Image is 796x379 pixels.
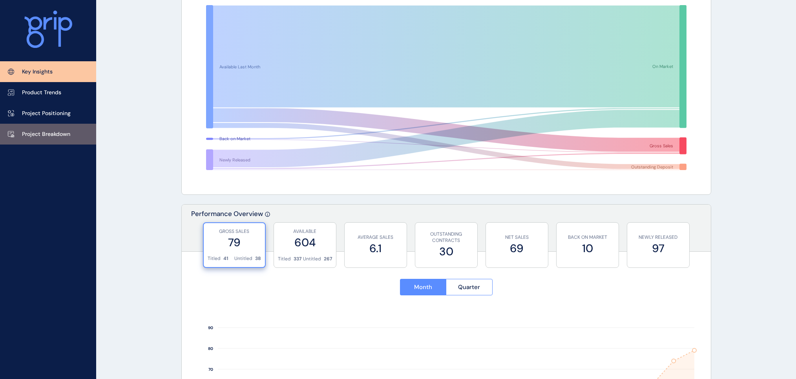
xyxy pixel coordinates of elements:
p: 267 [324,256,332,262]
p: 337 [294,256,301,262]
label: 97 [631,241,685,256]
button: Quarter [446,279,493,295]
p: 38 [255,255,261,262]
p: Project Positioning [22,110,71,117]
p: AVERAGE SALES [349,234,403,241]
p: NET SALES [490,234,544,241]
text: 70 [208,367,213,372]
label: 79 [208,235,261,250]
p: Untitled [234,255,252,262]
button: Month [400,279,446,295]
label: 604 [278,235,332,250]
p: Titled [208,255,221,262]
span: Month [414,283,432,291]
p: Project Breakdown [22,130,70,138]
p: Titled [278,256,291,262]
p: Performance Overview [191,209,263,251]
span: Quarter [458,283,480,291]
p: OUTSTANDING CONTRACTS [419,231,473,244]
p: 41 [223,255,228,262]
p: GROSS SALES [208,228,261,235]
p: AVAILABLE [278,228,332,235]
label: 30 [419,244,473,259]
p: BACK ON MARKET [560,234,615,241]
text: 80 [208,346,213,351]
p: Key Insights [22,68,53,76]
label: 6.1 [349,241,403,256]
label: 10 [560,241,615,256]
text: 90 [208,325,213,330]
label: 69 [490,241,544,256]
p: Untitled [303,256,321,262]
p: Product Trends [22,89,61,97]
p: NEWLY RELEASED [631,234,685,241]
